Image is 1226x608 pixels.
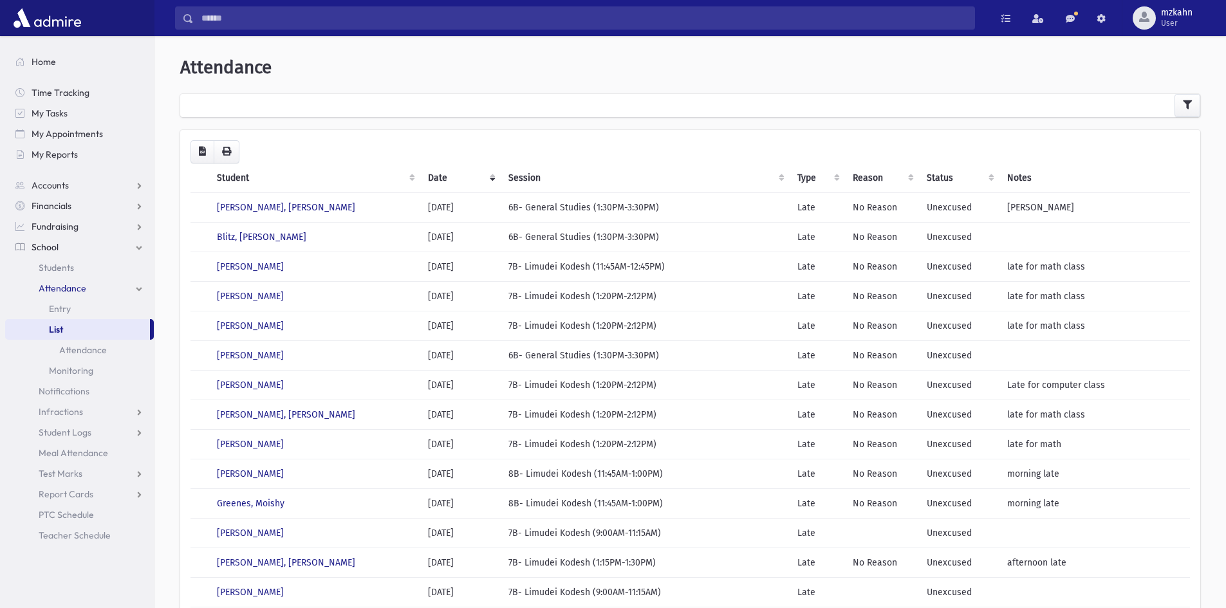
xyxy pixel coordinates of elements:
td: Unexcused [919,488,999,518]
td: Unexcused [919,370,999,400]
td: Unexcused [919,252,999,281]
td: Late [790,459,846,488]
a: Blitz, [PERSON_NAME] [217,232,306,243]
span: Infractions [39,406,83,418]
a: Infractions [5,401,154,422]
td: morning late [999,488,1190,518]
span: My Tasks [32,107,68,119]
td: No Reason [845,429,919,459]
td: [DATE] [420,311,501,340]
a: Accounts [5,175,154,196]
td: Unexcused [919,192,999,222]
td: Unexcused [919,548,999,577]
td: [DATE] [420,429,501,459]
a: Time Tracking [5,82,154,103]
span: User [1161,18,1193,28]
td: 6B- General Studies (1:30PM-3:30PM) [501,192,790,222]
span: Report Cards [39,488,93,500]
td: 7B- Limudei Kodesh (1:20PM-2:12PM) [501,281,790,311]
a: PTC Schedule [5,504,154,525]
a: Home [5,51,154,72]
th: Reason: activate to sort column ascending [845,163,919,193]
td: [DATE] [420,548,501,577]
th: Student: activate to sort column ascending [209,163,420,193]
td: Unexcused [919,311,999,340]
span: Time Tracking [32,87,89,98]
a: Students [5,257,154,278]
a: Financials [5,196,154,216]
a: [PERSON_NAME] [217,350,284,361]
span: Attendance [39,282,86,294]
span: My Reports [32,149,78,160]
td: late for math [999,429,1190,459]
td: 7B- Limudei Kodesh (9:00AM-11:15AM) [501,518,790,548]
td: [DATE] [420,518,501,548]
span: mzkahn [1161,8,1193,18]
td: Late for computer class [999,370,1190,400]
td: No Reason [845,340,919,370]
td: late for math class [999,252,1190,281]
td: Late [790,370,846,400]
a: Notifications [5,381,154,401]
td: 7B- Limudei Kodesh (11:45AM-12:45PM) [501,252,790,281]
span: Meal Attendance [39,447,108,459]
td: Unexcused [919,222,999,252]
td: No Reason [845,459,919,488]
td: morning late [999,459,1190,488]
a: Test Marks [5,463,154,484]
td: 7B- Limudei Kodesh (1:20PM-2:12PM) [501,400,790,429]
span: Attendance [180,57,272,78]
td: [DATE] [420,281,501,311]
a: [PERSON_NAME] [217,320,284,331]
td: Late [790,429,846,459]
td: 7B- Limudei Kodesh (1:20PM-2:12PM) [501,311,790,340]
td: [DATE] [420,192,501,222]
span: Student Logs [39,427,91,438]
td: Unexcused [919,340,999,370]
td: Late [790,222,846,252]
span: Financials [32,200,71,212]
th: Date: activate to sort column ascending [420,163,501,193]
a: Greenes, Moishy [217,498,284,509]
td: late for math class [999,400,1190,429]
span: Accounts [32,180,69,191]
a: Report Cards [5,484,154,504]
a: Student Logs [5,422,154,443]
td: 8B- Limudei Kodesh (11:45AM-1:00PM) [501,459,790,488]
a: [PERSON_NAME] [217,528,284,539]
a: List [5,319,150,340]
span: Fundraising [32,221,79,232]
td: No Reason [845,311,919,340]
a: [PERSON_NAME] [217,291,284,302]
a: School [5,237,154,257]
td: Unexcused [919,429,999,459]
a: [PERSON_NAME], [PERSON_NAME] [217,409,355,420]
td: No Reason [845,252,919,281]
td: [DATE] [420,222,501,252]
td: No Reason [845,548,919,577]
span: My Appointments [32,128,103,140]
td: 6B- General Studies (1:30PM-3:30PM) [501,222,790,252]
td: No Reason [845,222,919,252]
td: Late [790,548,846,577]
a: [PERSON_NAME], [PERSON_NAME] [217,557,355,568]
span: Home [32,56,56,68]
td: No Reason [845,192,919,222]
a: [PERSON_NAME] [217,261,284,272]
a: Entry [5,299,154,319]
td: [DATE] [420,340,501,370]
td: 7B- Limudei Kodesh (1:20PM-2:12PM) [501,370,790,400]
a: [PERSON_NAME] [217,380,284,391]
td: 6B- General Studies (1:30PM-3:30PM) [501,340,790,370]
td: 8B- Limudei Kodesh (11:45AM-1:00PM) [501,488,790,518]
th: Status: activate to sort column ascending [919,163,999,193]
td: late for math class [999,281,1190,311]
td: Unexcused [919,281,999,311]
span: Teacher Schedule [39,530,111,541]
a: Teacher Schedule [5,525,154,546]
td: Late [790,192,846,222]
td: Unexcused [919,577,999,607]
td: 7B- Limudei Kodesh (9:00AM-11:15AM) [501,577,790,607]
input: Search [194,6,974,30]
th: Notes [999,163,1190,193]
